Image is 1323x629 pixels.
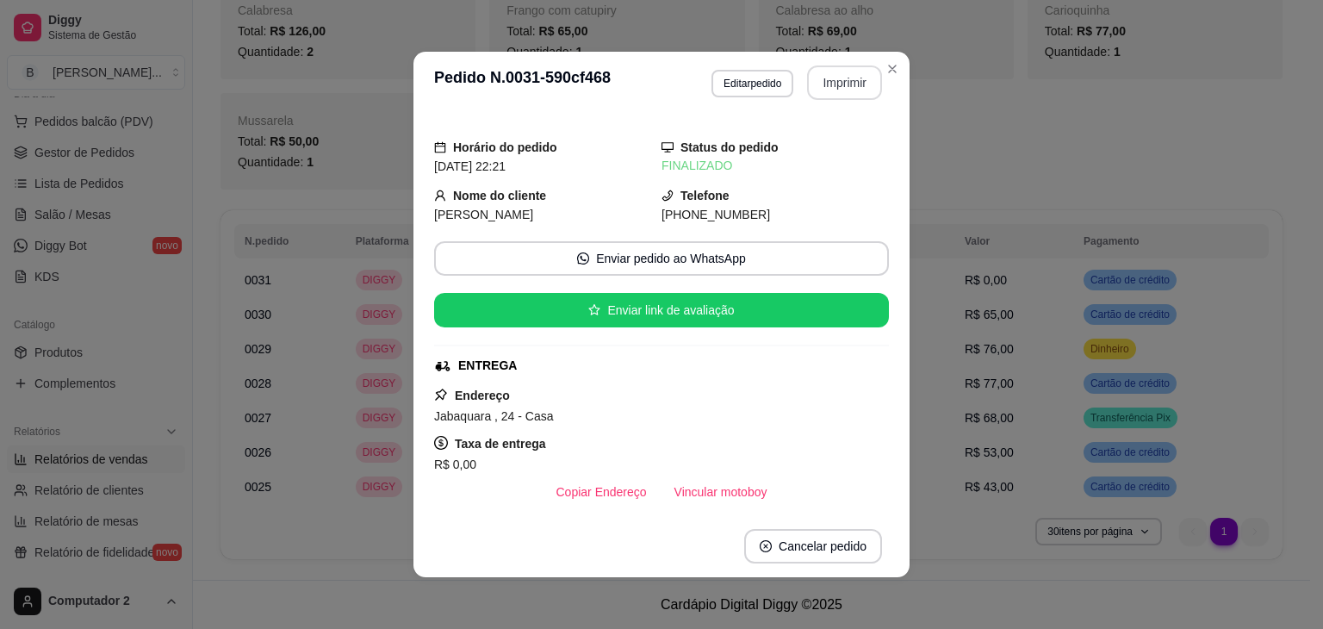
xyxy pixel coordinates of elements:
[588,304,600,316] span: star
[711,70,793,97] button: Editarpedido
[455,389,510,402] strong: Endereço
[434,141,446,153] span: calendar
[434,159,506,173] span: [DATE] 22:21
[661,208,770,221] span: [PHONE_NUMBER]
[661,141,674,153] span: desktop
[661,190,674,202] span: phone
[434,190,446,202] span: user
[434,241,889,276] button: whats-appEnviar pedido ao WhatsApp
[879,55,906,83] button: Close
[807,65,882,100] button: Imprimir
[543,475,661,509] button: Copiar Endereço
[434,409,554,423] span: Jabaquara , 24 - Casa
[577,252,589,265] span: whats-app
[434,293,889,327] button: starEnviar link de avaliação
[434,436,448,450] span: dollar
[661,475,781,509] button: Vincular motoboy
[434,65,611,100] h3: Pedido N. 0031-590cf468
[434,388,448,402] span: pushpin
[661,157,889,175] div: FINALIZADO
[434,208,533,221] span: [PERSON_NAME]
[455,437,546,451] strong: Taxa de entrega
[680,140,779,154] strong: Status do pedido
[760,540,772,552] span: close-circle
[680,189,730,202] strong: Telefone
[434,458,476,471] span: R$ 0,00
[458,357,517,375] div: ENTREGA
[744,529,882,564] button: close-circleCancelar pedido
[453,189,546,202] strong: Nome do cliente
[453,140,557,154] strong: Horário do pedido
